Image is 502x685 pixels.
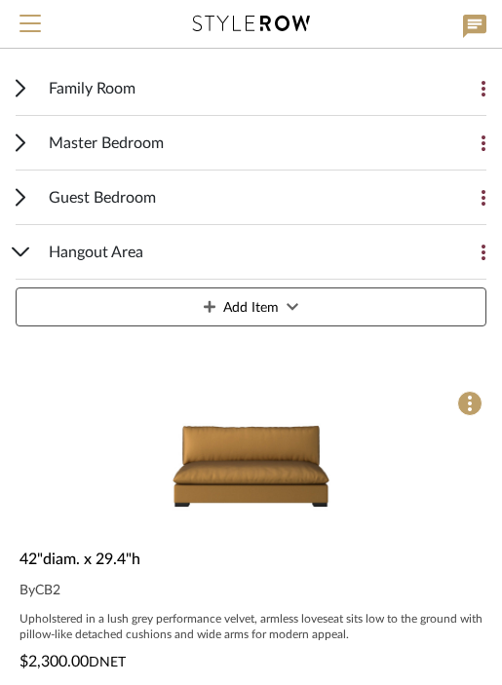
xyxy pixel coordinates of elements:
[89,656,126,669] span: DNET
[172,387,330,546] img: 42"diam. x 29.4"h
[49,132,164,155] span: Master Bedroom
[16,287,486,326] button: Add Item
[19,611,483,642] div: Upholstered in a lush grey performance velvet, armless loveseat sits low to the ground with pillo...
[19,584,35,597] span: By
[223,288,279,327] span: Add Item
[19,654,89,669] span: $2,300.00
[35,584,60,597] span: CB2
[49,186,156,209] span: Guest Bedroom
[16,387,486,546] div: 0
[49,241,143,264] span: Hangout Area
[19,552,140,567] span: 42"diam. x 29.4"h
[49,77,135,100] span: Family Room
